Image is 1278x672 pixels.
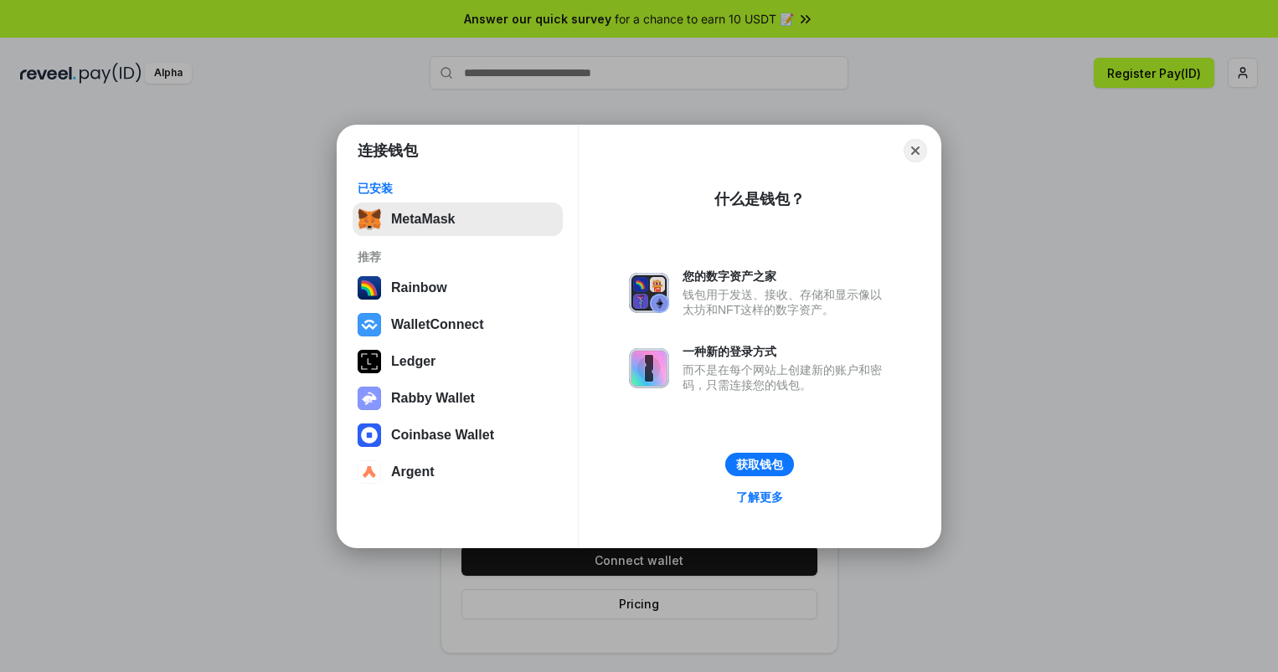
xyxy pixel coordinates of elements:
img: svg+xml,%3Csvg%20fill%3D%22none%22%20height%3D%2233%22%20viewBox%3D%220%200%2035%2033%22%20width%... [358,208,381,231]
div: Rainbow [391,280,447,295]
div: 获取钱包 [736,457,783,472]
button: Close [904,139,927,162]
button: WalletConnect [353,308,563,341]
button: Argent [353,455,563,489]
button: 获取钱包 [725,453,794,476]
div: Argent [391,464,435,480]
div: 推荐 [358,249,558,264]
div: 一种新的登录方式 [683,344,890,359]
button: MetaMask [353,203,563,236]
div: WalletConnect [391,317,484,332]
div: Coinbase Wallet [391,428,494,443]
img: svg+xml,%3Csvg%20width%3D%2228%22%20height%3D%2228%22%20viewBox%3D%220%200%2028%2028%22%20fill%3D... [358,423,381,447]
div: 已安装 [358,181,558,196]
div: 您的数字资产之家 [683,269,890,284]
h1: 连接钱包 [358,141,418,161]
div: 什么是钱包？ [714,189,805,209]
div: Ledger [391,354,435,369]
img: svg+xml,%3Csvg%20xmlns%3D%22http%3A%2F%2Fwww.w3.org%2F2000%2Fsvg%22%20fill%3D%22none%22%20viewBox... [629,348,669,388]
img: svg+xml,%3Csvg%20xmlns%3D%22http%3A%2F%2Fwww.w3.org%2F2000%2Fsvg%22%20fill%3D%22none%22%20viewBox... [629,273,669,313]
div: 了解更多 [736,490,783,505]
button: Rainbow [353,271,563,305]
button: Rabby Wallet [353,382,563,415]
img: svg+xml,%3Csvg%20width%3D%2228%22%20height%3D%2228%22%20viewBox%3D%220%200%2028%2028%22%20fill%3D... [358,313,381,336]
button: Coinbase Wallet [353,418,563,452]
div: MetaMask [391,212,455,227]
img: svg+xml,%3Csvg%20xmlns%3D%22http%3A%2F%2Fwww.w3.org%2F2000%2Fsvg%22%20fill%3D%22none%22%20viewBox... [358,387,381,410]
a: 了解更多 [726,486,793,508]
img: svg+xml,%3Csvg%20xmlns%3D%22http%3A%2F%2Fwww.w3.org%2F2000%2Fsvg%22%20width%3D%2228%22%20height%3... [358,350,381,373]
img: svg+xml,%3Csvg%20width%3D%2228%22%20height%3D%2228%22%20viewBox%3D%220%200%2028%2028%22%20fill%3D... [358,460,381,484]
img: svg+xml,%3Csvg%20width%3D%22120%22%20height%3D%22120%22%20viewBox%3D%220%200%20120%20120%22%20fil... [358,276,381,300]
button: Ledger [353,345,563,378]
div: 而不是在每个网站上创建新的账户和密码，只需连接您的钱包。 [683,362,890,392]
div: Rabby Wallet [391,391,475,406]
div: 钱包用于发送、接收、存储和显示像以太坊和NFT这样的数字资产。 [683,287,890,317]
